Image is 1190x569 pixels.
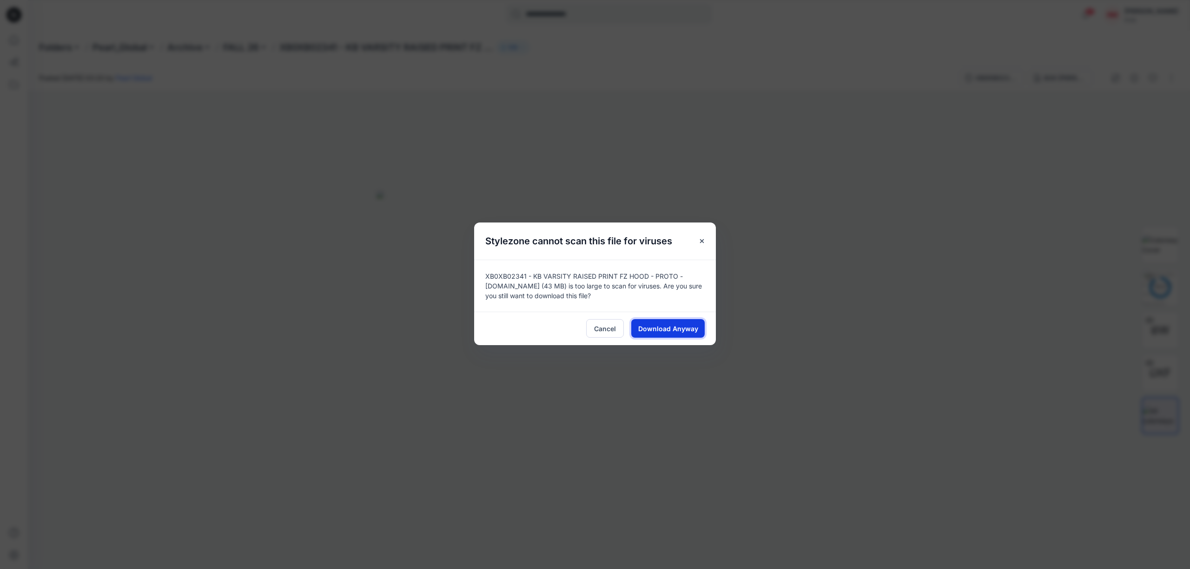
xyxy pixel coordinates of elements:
h5: Stylezone cannot scan this file for viruses [474,222,683,260]
span: Cancel [594,324,616,334]
button: Download Anyway [631,319,705,338]
div: XB0XB02341 - KB VARSITY RAISED PRINT FZ HOOD - PROTO - [DOMAIN_NAME] (43 MB) is too large to scan... [474,260,716,312]
button: Cancel [586,319,624,338]
span: Download Anyway [638,324,698,334]
button: Close [694,233,710,249]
